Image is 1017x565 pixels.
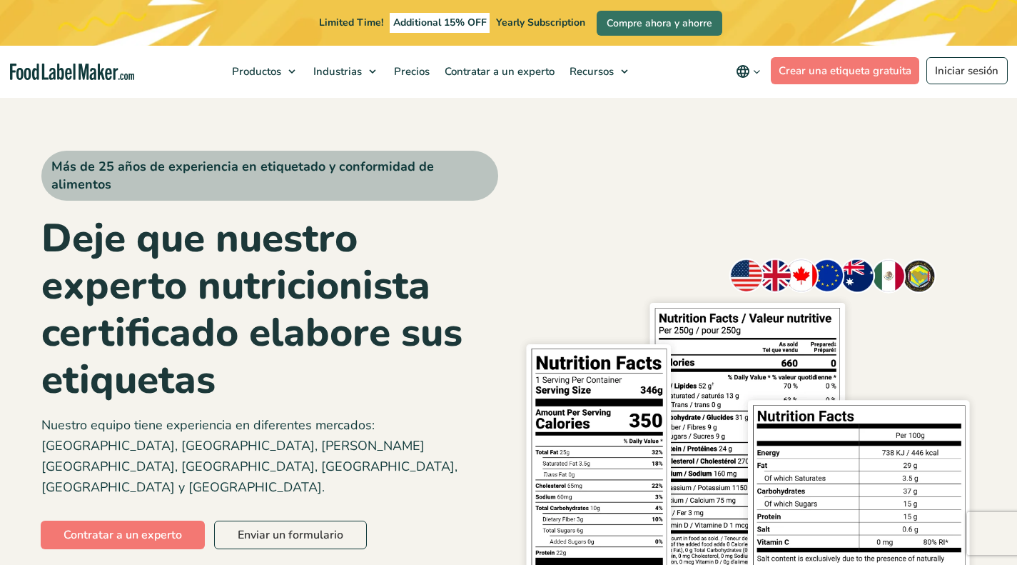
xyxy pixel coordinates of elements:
[225,46,303,97] a: Productos
[387,46,434,97] a: Precios
[597,11,722,36] a: Compre ahora y ahorre
[390,64,431,79] span: Precios
[437,46,559,97] a: Contratar a un experto
[214,521,367,549] a: Enviar un formulario
[306,46,383,97] a: Industrias
[41,521,205,549] a: Contratar a un experto
[771,57,920,84] a: Crear una etiqueta gratuita
[41,215,498,404] h1: Deje que nuestro experto nutricionista certificado elabore sus etiquetas
[41,415,498,497] p: Nuestro equipo tiene experiencia en diferentes mercados: [GEOGRAPHIC_DATA], [GEOGRAPHIC_DATA], [P...
[41,151,498,201] span: Más de 25 años de experiencia en etiquetado y conformidad de alimentos
[440,64,556,79] span: Contratar a un experto
[565,64,615,79] span: Recursos
[562,46,635,97] a: Recursos
[228,64,283,79] span: Productos
[319,16,383,29] span: Limited Time!
[496,16,585,29] span: Yearly Subscription
[390,13,490,33] span: Additional 15% OFF
[309,64,363,79] span: Industrias
[926,57,1008,84] a: Iniciar sesión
